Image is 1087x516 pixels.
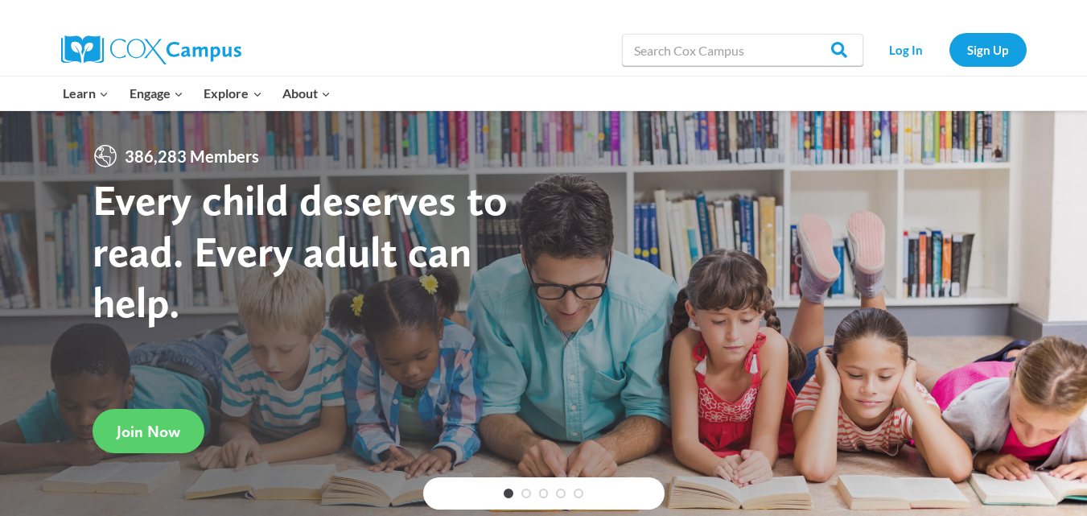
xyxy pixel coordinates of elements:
a: 2 [521,489,531,498]
span: Join Now [117,422,180,441]
span: About [282,83,331,104]
input: Search Cox Campus [622,34,863,66]
span: Explore [204,83,261,104]
a: Log In [871,33,941,66]
a: 1 [504,489,513,498]
span: Engage [130,83,183,104]
nav: Primary Navigation [53,76,341,110]
a: Sign Up [949,33,1027,66]
span: Learn [63,83,109,104]
span: 386,283 Members [118,143,266,169]
a: 4 [556,489,566,498]
nav: Secondary Navigation [871,33,1027,66]
a: 5 [574,489,583,498]
a: 3 [539,489,549,498]
img: Cox Campus [61,35,241,64]
a: Join Now [93,409,204,453]
strong: Every child deserves to read. Every adult can help. [93,174,508,328]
